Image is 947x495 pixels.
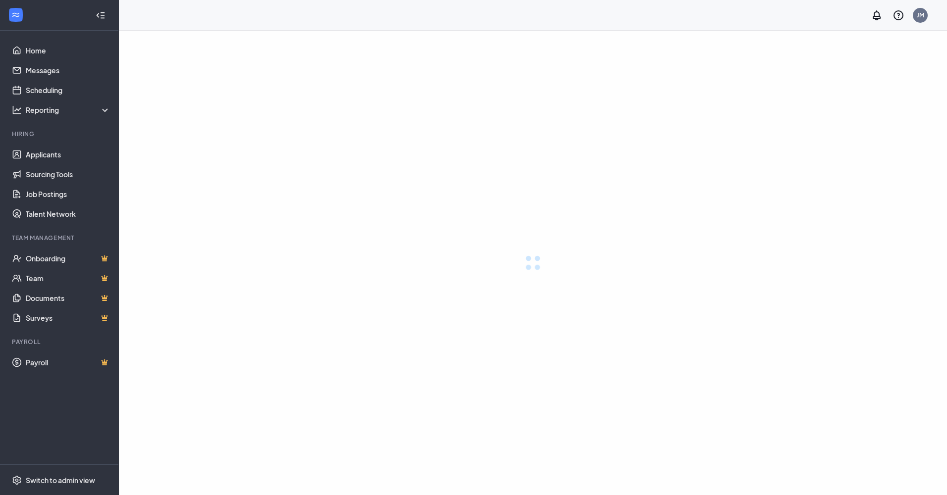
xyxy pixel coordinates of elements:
[26,204,110,224] a: Talent Network
[12,338,108,346] div: Payroll
[26,268,110,288] a: TeamCrown
[11,10,21,20] svg: WorkstreamLogo
[12,475,22,485] svg: Settings
[26,248,110,268] a: OnboardingCrown
[12,234,108,242] div: Team Management
[12,105,22,115] svg: Analysis
[96,10,105,20] svg: Collapse
[26,105,111,115] div: Reporting
[26,184,110,204] a: Job Postings
[26,145,110,164] a: Applicants
[26,60,110,80] a: Messages
[26,475,95,485] div: Switch to admin view
[871,9,883,21] svg: Notifications
[26,308,110,328] a: SurveysCrown
[26,41,110,60] a: Home
[26,352,110,372] a: PayrollCrown
[12,130,108,138] div: Hiring
[893,9,904,21] svg: QuestionInfo
[26,164,110,184] a: Sourcing Tools
[26,80,110,100] a: Scheduling
[917,11,924,19] div: JM
[26,288,110,308] a: DocumentsCrown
